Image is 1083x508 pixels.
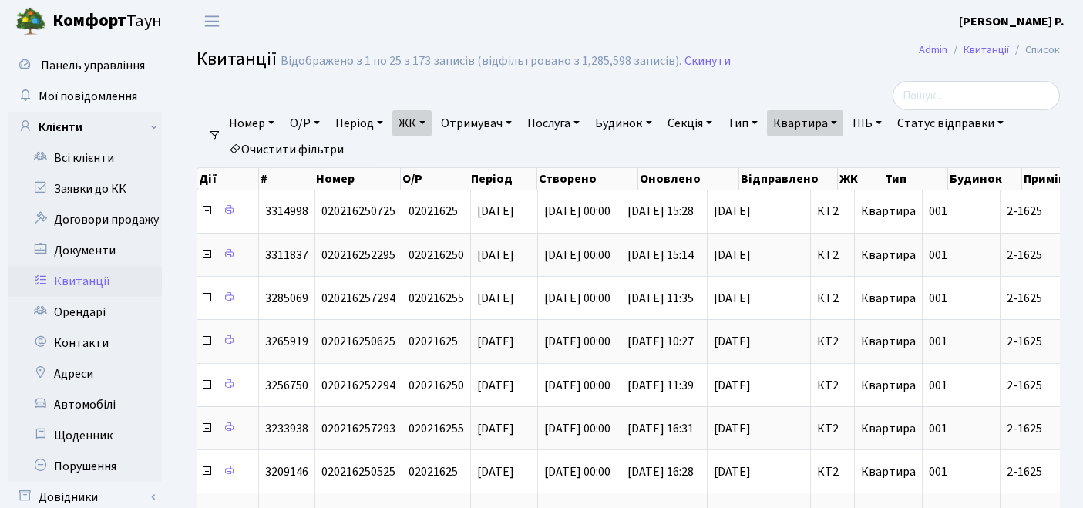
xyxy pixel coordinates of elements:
[281,54,681,69] div: Відображено з 1 по 25 з 173 записів (відфільтровано з 1,285,598 записів).
[8,81,162,112] a: Мої повідомлення
[714,422,804,435] span: [DATE]
[265,420,308,437] span: 3233938
[409,420,464,437] span: 020216255
[627,247,694,264] span: [DATE] 15:14
[8,266,162,297] a: Квитанції
[544,463,610,480] span: [DATE] 00:00
[39,88,137,105] span: Мої повідомлення
[861,203,916,220] span: Квартира
[193,8,231,34] button: Переключити навігацію
[544,420,610,437] span: [DATE] 00:00
[265,247,308,264] span: 3311837
[1009,42,1060,59] li: Список
[627,290,694,307] span: [DATE] 11:35
[964,42,1009,58] a: Квитанції
[409,203,458,220] span: 02021625
[401,168,469,190] th: О/Р
[929,203,947,220] span: 001
[15,6,46,37] img: logo.png
[883,168,948,190] th: Тип
[929,290,947,307] span: 001
[544,290,610,307] span: [DATE] 00:00
[409,463,458,480] span: 02021625
[959,12,1065,31] a: [PERSON_NAME] Р.
[537,168,638,190] th: Створено
[8,297,162,328] a: Орендарі
[714,335,804,348] span: [DATE]
[223,136,350,163] a: Очистити фільтри
[714,249,804,261] span: [DATE]
[817,335,848,348] span: КТ2
[861,420,916,437] span: Квартира
[321,420,395,437] span: 020216257293
[477,333,514,350] span: [DATE]
[435,110,518,136] a: Отримувач
[627,333,694,350] span: [DATE] 10:27
[861,290,916,307] span: Квартира
[477,290,514,307] span: [DATE]
[661,110,718,136] a: Секція
[265,290,308,307] span: 3285069
[627,463,694,480] span: [DATE] 16:28
[52,8,126,33] b: Комфорт
[544,247,610,264] span: [DATE] 00:00
[265,333,308,350] span: 3265919
[8,143,162,173] a: Всі клієнти
[638,168,739,190] th: Оновлено
[265,203,308,220] span: 3314998
[838,168,884,190] th: ЖК
[8,328,162,358] a: Контакти
[477,377,514,394] span: [DATE]
[627,420,694,437] span: [DATE] 16:31
[627,203,694,220] span: [DATE] 15:28
[8,112,162,143] a: Клієнти
[477,463,514,480] span: [DATE]
[197,45,277,72] span: Квитанції
[284,110,326,136] a: О/Р
[265,377,308,394] span: 3256750
[929,333,947,350] span: 001
[321,290,395,307] span: 020216257294
[544,203,610,220] span: [DATE] 00:00
[891,110,1010,136] a: Статус відправки
[52,8,162,35] span: Таун
[392,110,432,136] a: ЖК
[321,247,395,264] span: 020216252295
[861,463,916,480] span: Квартира
[8,204,162,235] a: Договори продажу
[8,451,162,482] a: Порушення
[321,463,395,480] span: 020216250525
[929,377,947,394] span: 001
[948,168,1022,190] th: Будинок
[627,377,694,394] span: [DATE] 11:39
[959,13,1065,30] b: [PERSON_NAME] Р.
[589,110,658,136] a: Будинок
[896,34,1083,66] nav: breadcrumb
[919,42,947,58] a: Admin
[8,235,162,266] a: Документи
[8,50,162,81] a: Панель управління
[767,110,843,136] a: Квартира
[739,168,837,190] th: Відправлено
[817,379,848,392] span: КТ2
[521,110,586,136] a: Послуга
[861,247,916,264] span: Квартира
[321,377,395,394] span: 020216252294
[321,203,395,220] span: 020216250725
[721,110,764,136] a: Тип
[817,205,848,217] span: КТ2
[544,377,610,394] span: [DATE] 00:00
[714,292,804,304] span: [DATE]
[477,420,514,437] span: [DATE]
[41,57,145,74] span: Панель управління
[321,333,395,350] span: 020216250625
[817,249,848,261] span: КТ2
[8,389,162,420] a: Автомобілі
[544,333,610,350] span: [DATE] 00:00
[817,292,848,304] span: КТ2
[893,81,1060,110] input: Пошук...
[684,54,731,69] a: Скинути
[409,377,464,394] span: 020216250
[817,422,848,435] span: КТ2
[477,247,514,264] span: [DATE]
